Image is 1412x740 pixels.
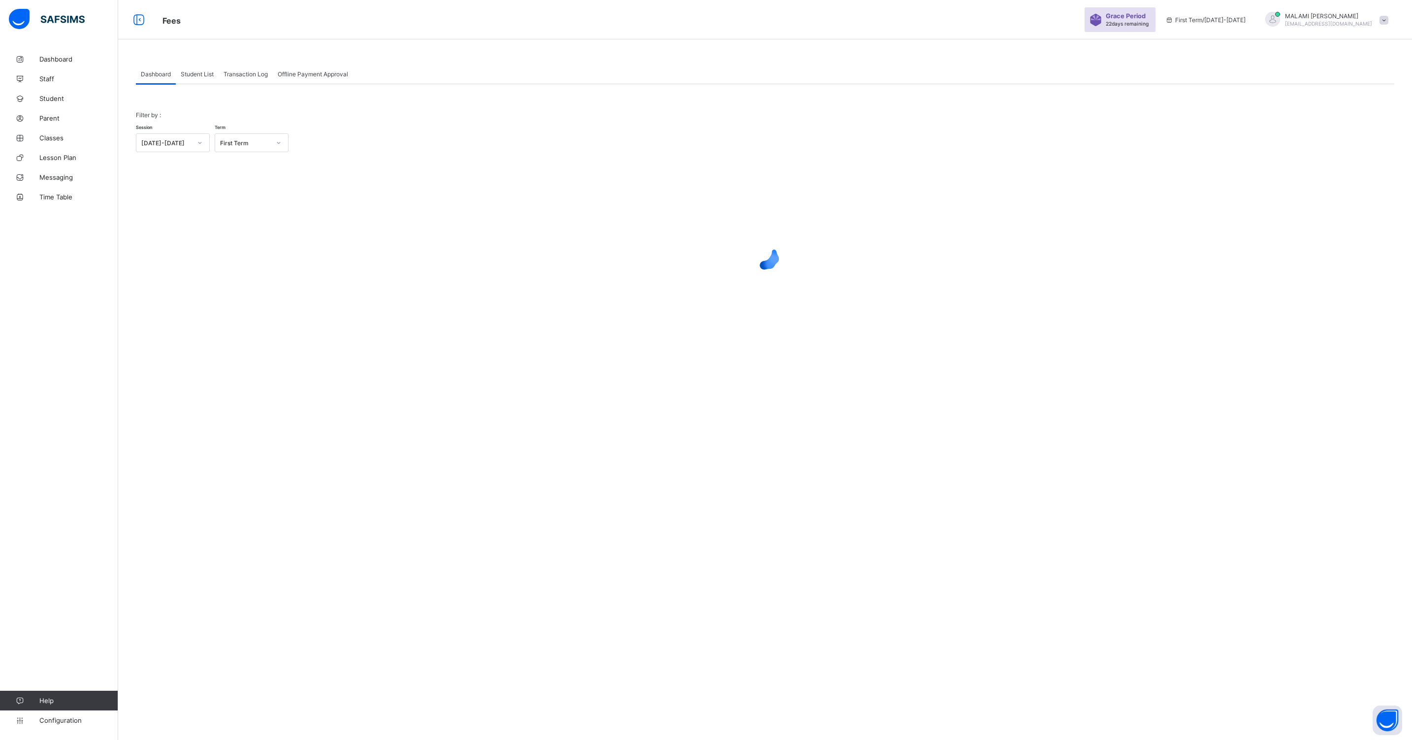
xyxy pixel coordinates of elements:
span: Filter by : [136,111,161,119]
img: sticker-purple.71386a28dfed39d6af7621340158ba97.svg [1090,14,1102,26]
span: Student List [181,70,214,78]
div: MALAMIMOHAMMED [1255,12,1393,28]
button: Open asap [1373,706,1402,735]
span: Help [39,697,118,705]
span: session/term information [1165,16,1246,24]
span: Messaging [39,173,118,181]
span: 22 days remaining [1106,21,1149,27]
span: Staff [39,75,118,83]
span: Offline Payment Approval [278,70,348,78]
span: Dashboard [39,55,118,63]
span: Transaction Log [224,70,268,78]
div: First Term [220,139,270,147]
img: safsims [9,9,85,30]
span: Fees [162,16,181,26]
span: MALAMI [PERSON_NAME] [1285,12,1372,20]
div: [DATE]-[DATE] [141,139,192,147]
span: Session [136,125,152,130]
span: Time Table [39,193,118,201]
span: Dashboard [141,70,171,78]
span: Parent [39,114,118,122]
span: Term [215,125,225,130]
span: Configuration [39,716,118,724]
span: Student [39,95,118,102]
span: Grace Period [1106,12,1146,20]
span: [EMAIL_ADDRESS][DOMAIN_NAME] [1285,21,1372,27]
span: Classes [39,134,118,142]
span: Lesson Plan [39,154,118,161]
